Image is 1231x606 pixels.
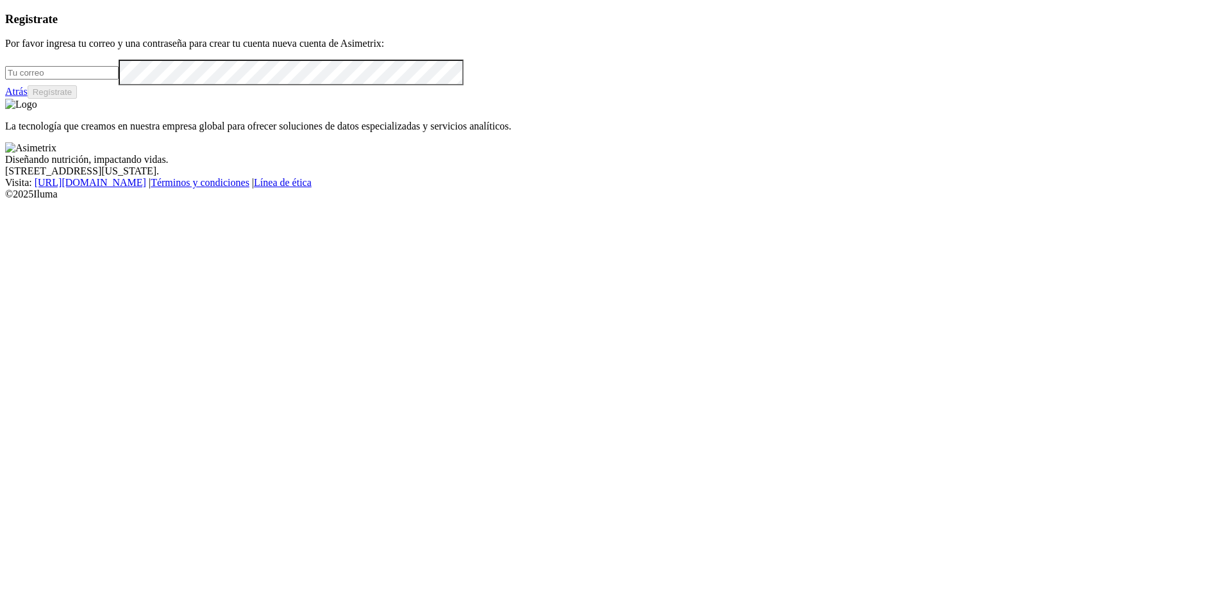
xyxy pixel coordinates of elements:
[28,85,78,99] button: Regístrate
[35,177,146,188] a: [URL][DOMAIN_NAME]
[5,165,1226,177] div: [STREET_ADDRESS][US_STATE].
[5,38,1226,49] p: Por favor ingresa tu correo y una contraseña para crear tu cuenta nueva cuenta de Asimetrix:
[5,142,56,154] img: Asimetrix
[5,86,28,97] a: Atrás
[5,66,119,80] input: Tu correo
[5,121,1226,132] p: La tecnología que creamos en nuestra empresa global para ofrecer soluciones de datos especializad...
[5,99,37,110] img: Logo
[151,177,249,188] a: Términos y condiciones
[5,12,1226,26] h3: Registrate
[5,189,1226,200] div: © 2025 Iluma
[5,177,1226,189] div: Visita : | |
[5,154,1226,165] div: Diseñando nutrición, impactando vidas.
[254,177,312,188] a: Línea de ética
